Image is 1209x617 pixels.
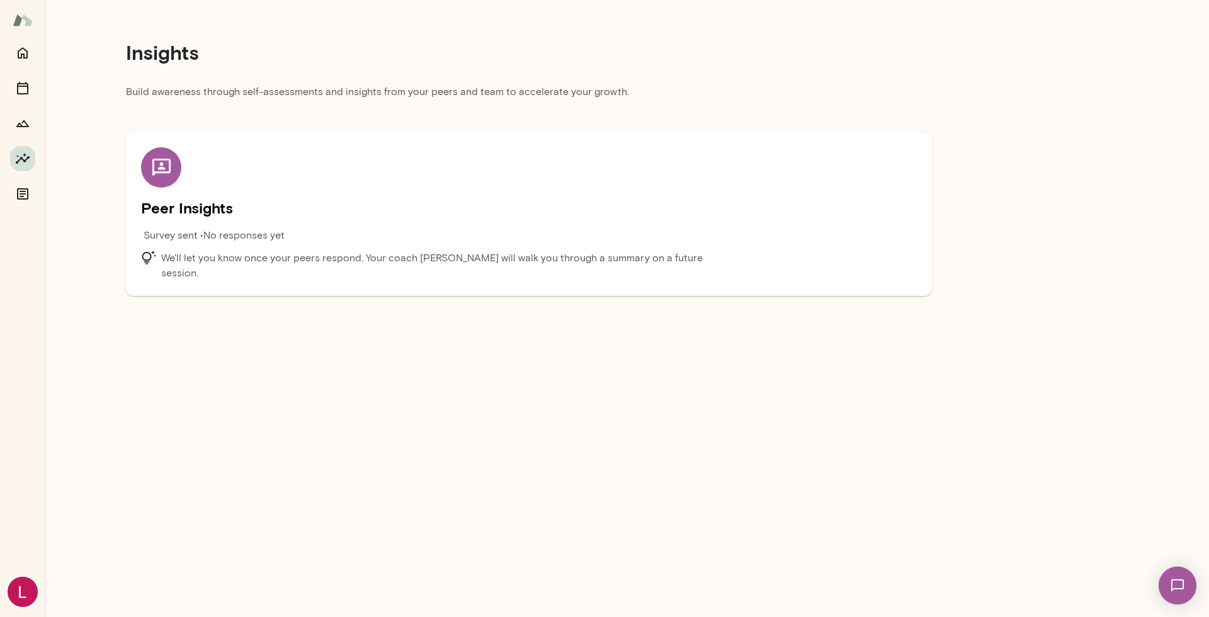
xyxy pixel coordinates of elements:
[8,577,38,607] img: Logan Bestwick
[10,181,35,207] button: Documents
[144,228,285,243] p: Survey sent • No responses yet
[10,76,35,101] button: Sessions
[10,40,35,65] button: Home
[10,146,35,171] button: Insights
[126,84,932,107] p: Build awareness through self-assessments and insights from your peers and team to accelerate your...
[141,198,917,218] h5: Peer Insights
[13,8,33,32] img: Mento
[126,132,932,296] div: Peer Insights Survey sent •No responses yetWe'll let you know once your peers respond. Your coach...
[141,147,917,281] div: Peer Insights Survey sent •No responses yetWe'll let you know once your peers respond. Your coach...
[10,111,35,136] button: Growth Plan
[126,40,199,64] h4: Insights
[161,251,723,281] p: We'll let you know once your peers respond. Your coach [PERSON_NAME] will walk you through a summ...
